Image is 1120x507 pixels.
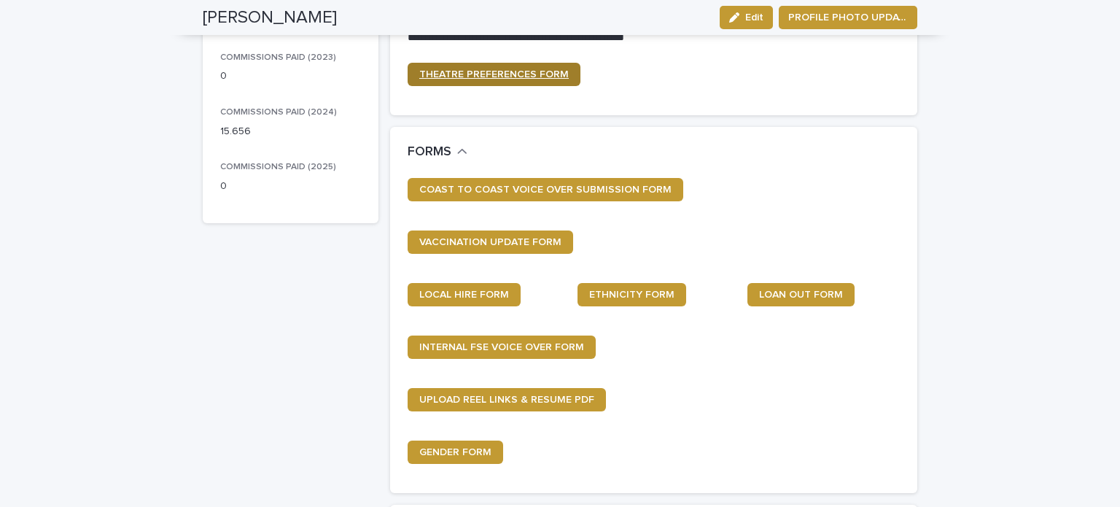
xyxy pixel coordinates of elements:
[720,6,773,29] button: Edit
[589,290,674,300] span: ETHNICITY FORM
[419,237,561,247] span: VACCINATION UPDATE FORM
[419,395,594,405] span: UPLOAD REEL LINKS & RESUME PDF
[419,185,672,195] span: COAST TO COAST VOICE OVER SUBMISSION FORM
[419,447,491,457] span: GENDER FORM
[408,63,580,86] a: THEATRE PREFERENCES FORM
[408,178,683,201] a: COAST TO COAST VOICE OVER SUBMISSION FORM
[577,283,686,306] a: ETHNICITY FORM
[419,342,584,352] span: INTERNAL FSE VOICE OVER FORM
[759,290,843,300] span: LOAN OUT FORM
[203,7,337,28] h2: [PERSON_NAME]
[408,144,467,160] button: FORMS
[220,69,361,84] p: 0
[220,53,336,62] span: COMMISSIONS PAID (2023)
[747,283,855,306] a: LOAN OUT FORM
[220,108,337,117] span: COMMISSIONS PAID (2024)
[408,336,596,359] a: INTERNAL FSE VOICE OVER FORM
[779,6,917,29] button: PROFILE PHOTO UPDATE
[408,283,521,306] a: LOCAL HIRE FORM
[419,69,569,80] span: THEATRE PREFERENCES FORM
[220,163,336,171] span: COMMISSIONS PAID (2025)
[408,388,606,411] a: UPLOAD REEL LINKS & RESUME PDF
[745,12,763,23] span: Edit
[220,124,361,139] p: 15.656
[419,290,509,300] span: LOCAL HIRE FORM
[220,179,361,194] p: 0
[408,441,503,464] a: GENDER FORM
[408,144,451,160] h2: FORMS
[408,231,573,254] a: VACCINATION UPDATE FORM
[788,10,908,25] span: PROFILE PHOTO UPDATE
